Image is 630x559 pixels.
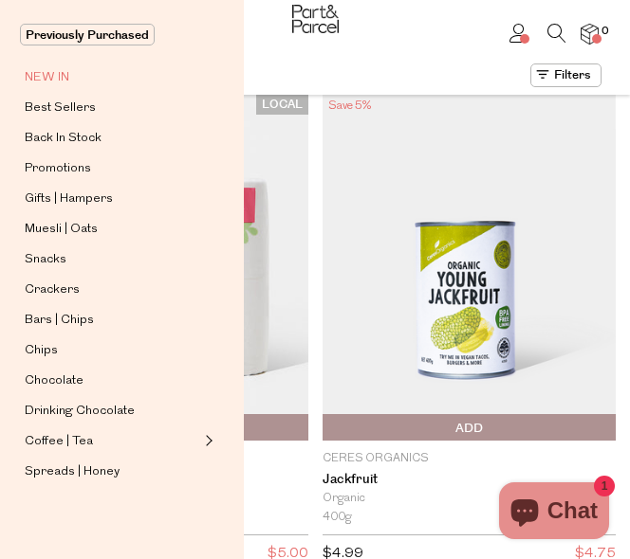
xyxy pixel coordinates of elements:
[25,66,69,89] span: NEW IN
[25,430,93,453] span: Coffee | Tea
[200,429,213,452] button: Expand/Collapse Coffee | Tea
[25,339,58,362] span: Chips
[25,156,199,180] a: Promotions
[25,279,80,301] span: Crackers
[25,97,96,119] span: Best Sellers
[25,338,199,362] a: Chips
[25,370,83,392] span: Chocolate
[25,309,94,332] span: Bars | Chips
[25,278,199,301] a: Crackers
[25,400,135,423] span: Drinking Chocolate
[25,369,199,392] a: Chocolate
[20,24,155,45] span: Previously Purchased
[25,96,199,119] a: Best Sellers
[25,399,199,423] a: Drinking Chocolate
[25,187,199,210] a: Gifts | Hampers
[25,460,120,483] span: Spreads | Honey
[25,188,113,210] span: Gifts | Hampers
[25,126,199,150] a: Back In Stock
[25,218,98,241] span: Muesli | Oats
[25,308,199,332] a: Bars | Chips
[25,127,102,150] span: Back In Stock
[25,429,199,453] a: Coffee | Tea
[25,248,66,271] span: Snacks
[25,490,199,514] a: Seeds | Nuts
[25,460,199,483] a: Spreads | Honey
[25,157,91,180] span: Promotions
[25,65,199,89] a: NEW IN
[25,217,199,241] a: Muesli | Oats
[25,24,199,46] a: Previously Purchased
[25,247,199,271] a: Snacks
